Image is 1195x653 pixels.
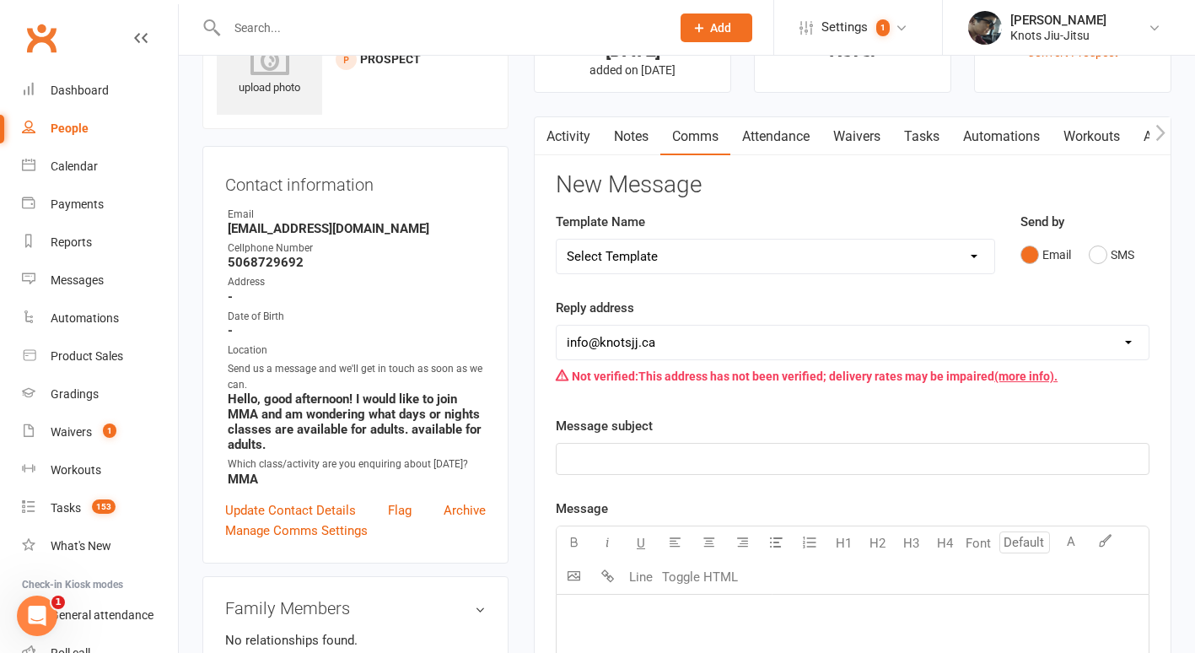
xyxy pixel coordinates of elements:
[51,273,104,287] div: Messages
[1054,526,1088,560] button: A
[550,63,715,77] p: added on [DATE]
[228,391,486,452] strong: Hello, good afternoon! I would like to join MMA and am wondering what days or nights classes are ...
[876,19,890,36] span: 1
[228,207,486,223] div: Email
[228,343,486,359] div: Location
[624,526,658,560] button: U
[228,221,486,236] strong: [EMAIL_ADDRESS][DOMAIN_NAME]
[821,8,868,46] span: Settings
[388,500,412,521] a: Flag
[22,527,178,565] a: What's New
[444,500,486,521] a: Archive
[51,501,81,515] div: Tasks
[1020,239,1071,271] button: Email
[1020,212,1064,232] label: Send by
[51,463,101,477] div: Workouts
[228,472,486,487] strong: MMA
[637,536,645,551] span: U
[103,424,116,438] span: 1
[1089,239,1134,271] button: SMS
[51,596,65,609] span: 1
[51,159,98,173] div: Calendar
[51,539,111,553] div: What's New
[1010,13,1106,28] div: [PERSON_NAME]
[92,499,116,514] span: 153
[681,13,752,42] button: Add
[556,212,645,232] label: Template Name
[730,117,821,156] a: Attendance
[51,121,89,135] div: People
[22,451,178,489] a: Workouts
[928,526,961,560] button: H4
[22,186,178,224] a: Payments
[556,172,1149,198] h3: New Message
[51,235,92,249] div: Reports
[660,117,730,156] a: Comms
[225,521,368,541] a: Manage Comms Settings
[556,416,653,436] label: Message subject
[228,456,486,472] div: Which class/activity are you enquiring about [DATE]?
[658,560,742,594] button: Toggle HTML
[51,311,119,325] div: Automations
[22,72,178,110] a: Dashboard
[225,500,356,521] a: Update Contact Details
[994,370,1058,383] a: (more info).
[51,387,99,401] div: Gradings
[20,17,62,59] a: Clubworx
[51,84,109,97] div: Dashboard
[556,499,608,519] label: Message
[770,41,935,59] div: Never
[228,240,486,256] div: Cellphone Number
[968,11,1002,45] img: thumb_image1614103803.png
[22,337,178,375] a: Product Sales
[22,110,178,148] a: People
[51,608,153,622] div: General attendance
[860,526,894,560] button: H2
[710,21,731,35] span: Add
[51,425,92,439] div: Waivers
[228,361,486,393] div: Send us a message and we'll get in touch as soon as we can.
[602,117,660,156] a: Notes
[51,349,123,363] div: Product Sales
[51,197,104,211] div: Payments
[556,360,1149,392] div: This address has not been verified; delivery rates may be impaired
[999,532,1050,553] input: Default
[228,289,486,305] strong: -
[1010,28,1106,43] div: Knots Jiu-Jitsu
[624,560,658,594] button: Line
[217,41,322,97] div: upload photo
[1052,117,1132,156] a: Workouts
[826,526,860,560] button: H1
[22,413,178,451] a: Waivers 1
[951,117,1052,156] a: Automations
[22,489,178,527] a: Tasks 153
[894,526,928,560] button: H3
[22,224,178,262] a: Reports
[22,148,178,186] a: Calendar
[228,255,486,270] strong: 5068729692
[572,370,638,383] strong: Not verified:
[22,596,178,634] a: General attendance kiosk mode
[228,274,486,290] div: Address
[225,630,486,650] p: No relationships found.
[550,41,715,59] div: [DATE]
[22,262,178,300] a: Messages
[222,16,659,40] input: Search...
[961,526,995,560] button: Font
[228,323,486,338] strong: -
[22,375,178,413] a: Gradings
[360,52,421,66] snap: prospect
[17,596,57,636] iframe: Intercom live chat
[556,298,634,318] label: Reply address
[892,117,951,156] a: Tasks
[228,309,486,325] div: Date of Birth
[225,169,486,194] h3: Contact information
[535,117,602,156] a: Activity
[821,117,892,156] a: Waivers
[22,300,178,337] a: Automations
[225,599,486,618] h3: Family Members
